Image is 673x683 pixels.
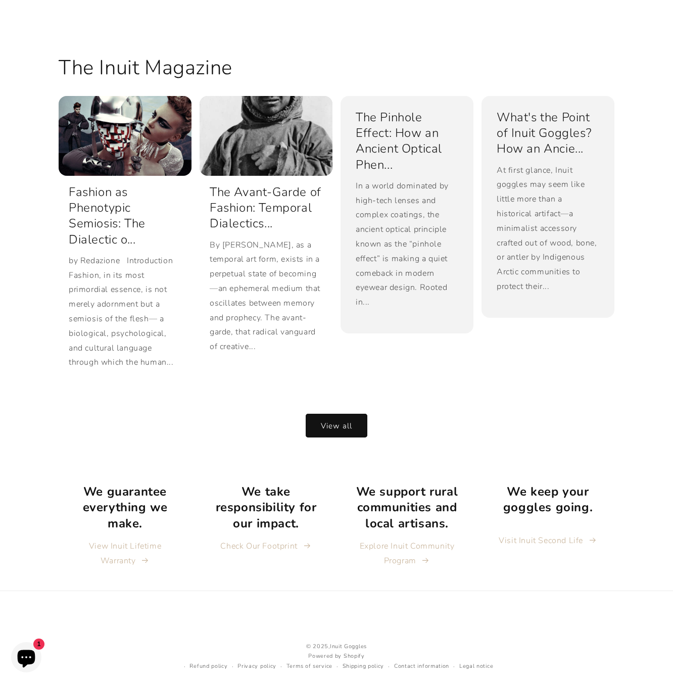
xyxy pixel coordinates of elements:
[308,652,365,660] a: Powered by Shopify
[499,533,597,548] a: Visit Inuit Second Life
[348,539,466,568] a: Explore Inuit Community Program
[356,483,458,531] strong: We support rural communities and local artisans.
[220,539,311,554] a: Check Our Footprint
[216,483,317,531] strong: We take responsibility for our impact.
[66,539,184,568] a: View Inuit Lifetime Warranty
[356,110,458,173] a: The Pinhole Effect: How an Ancient Optical Phen...
[497,110,599,157] a: What's the Point of Inuit Goggles? How an Ancie...
[69,184,181,248] a: Fashion as Phenotypic Semiosis: The Dialectic o...
[394,662,449,671] a: Contact information
[343,662,384,671] a: Shipping policy
[503,483,593,515] strong: We keep your goggles going.
[83,483,168,531] strong: We guarantee everything we make.
[189,662,227,671] a: Refund policy
[59,55,232,81] h2: The Inuit Magazine
[330,643,367,650] a: Inuit Goggles
[459,662,493,671] a: Legal notice
[237,662,276,671] a: Privacy policy
[180,642,494,652] small: © 2025,
[306,414,367,437] a: View all
[286,662,332,671] a: Terms of service
[8,642,44,675] inbox-online-store-chat: Shopify online store chat
[210,184,322,232] a: The Avant-Garde of Fashion: Temporal Dialectics...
